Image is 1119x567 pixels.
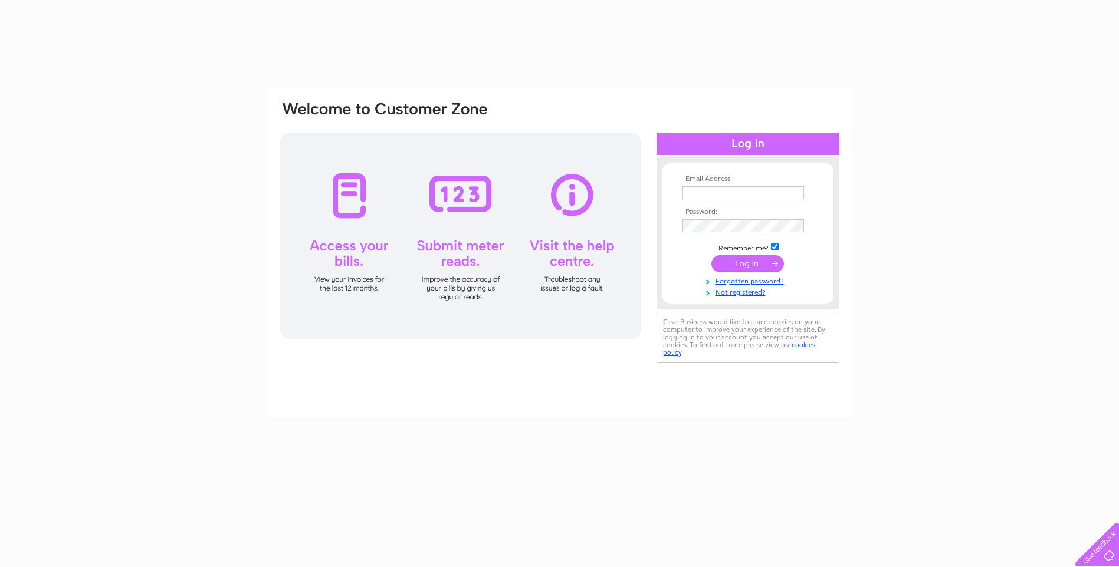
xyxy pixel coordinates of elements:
[682,286,816,297] a: Not registered?
[680,208,816,216] th: Password:
[663,341,815,357] a: cookies policy
[680,241,816,253] td: Remember me?
[711,255,784,272] input: Submit
[682,275,816,286] a: Forgotten password?
[680,175,816,183] th: Email Address:
[657,312,839,363] div: Clear Business would like to place cookies on your computer to improve your experience of the sit...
